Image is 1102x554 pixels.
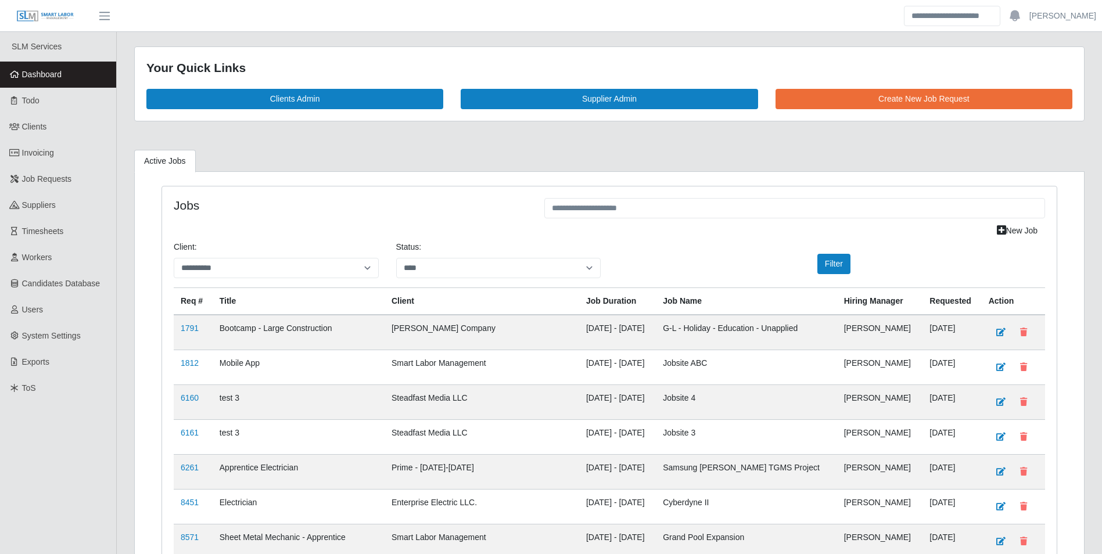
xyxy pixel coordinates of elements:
[837,419,923,454] td: [PERSON_NAME]
[922,287,981,315] th: Requested
[16,10,74,23] img: SLM Logo
[181,393,199,402] a: 6160
[181,323,199,333] a: 1791
[213,384,385,419] td: test 3
[385,454,579,489] td: Prime - [DATE]-[DATE]
[656,454,837,489] td: Samsung [PERSON_NAME] TGMS Project
[181,358,199,368] a: 1812
[22,200,56,210] span: Suppliers
[181,463,199,472] a: 6261
[579,350,656,384] td: [DATE] - [DATE]
[146,89,443,109] a: Clients Admin
[837,287,923,315] th: Hiring Manager
[922,489,981,524] td: [DATE]
[837,315,923,350] td: [PERSON_NAME]
[22,253,52,262] span: Workers
[12,42,62,51] span: SLM Services
[922,315,981,350] td: [DATE]
[181,533,199,542] a: 8571
[213,454,385,489] td: Apprentice Electrician
[385,287,579,315] th: Client
[656,489,837,524] td: Cyberdyne II
[922,384,981,419] td: [DATE]
[213,287,385,315] th: Title
[22,305,44,314] span: Users
[982,287,1045,315] th: Action
[656,384,837,419] td: Jobsite 4
[922,350,981,384] td: [DATE]
[213,350,385,384] td: Mobile App
[22,148,54,157] span: Invoicing
[396,241,422,253] label: Status:
[22,357,49,366] span: Exports
[134,150,196,172] a: Active Jobs
[22,279,100,288] span: Candidates Database
[385,384,579,419] td: Steadfast Media LLC
[181,498,199,507] a: 8451
[385,315,579,350] td: [PERSON_NAME] Company
[656,419,837,454] td: Jobsite 3
[174,287,213,315] th: Req #
[656,350,837,384] td: Jobsite ABC
[22,122,47,131] span: Clients
[181,428,199,437] a: 6161
[22,383,36,393] span: ToS
[22,174,72,184] span: Job Requests
[579,419,656,454] td: [DATE] - [DATE]
[22,96,40,105] span: Todo
[922,454,981,489] td: [DATE]
[213,419,385,454] td: test 3
[579,454,656,489] td: [DATE] - [DATE]
[385,489,579,524] td: Enterprise Electric LLC.
[385,419,579,454] td: Steadfast Media LLC
[776,89,1072,109] a: Create New Job Request
[213,315,385,350] td: Bootcamp - Large Construction
[656,315,837,350] td: G-L - Holiday - Education - Unapplied
[817,254,850,274] button: Filter
[385,350,579,384] td: Smart Labor Management
[174,241,197,253] label: Client:
[922,419,981,454] td: [DATE]
[146,59,1072,77] div: Your Quick Links
[837,350,923,384] td: [PERSON_NAME]
[213,489,385,524] td: Electrician
[22,70,62,79] span: Dashboard
[837,454,923,489] td: [PERSON_NAME]
[989,221,1045,241] a: New Job
[904,6,1000,26] input: Search
[1029,10,1096,22] a: [PERSON_NAME]
[22,226,64,236] span: Timesheets
[579,287,656,315] th: Job Duration
[22,331,81,340] span: System Settings
[837,489,923,524] td: [PERSON_NAME]
[579,315,656,350] td: [DATE] - [DATE]
[174,198,527,213] h4: Jobs
[579,489,656,524] td: [DATE] - [DATE]
[461,89,758,109] a: Supplier Admin
[837,384,923,419] td: [PERSON_NAME]
[579,384,656,419] td: [DATE] - [DATE]
[656,287,837,315] th: Job Name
